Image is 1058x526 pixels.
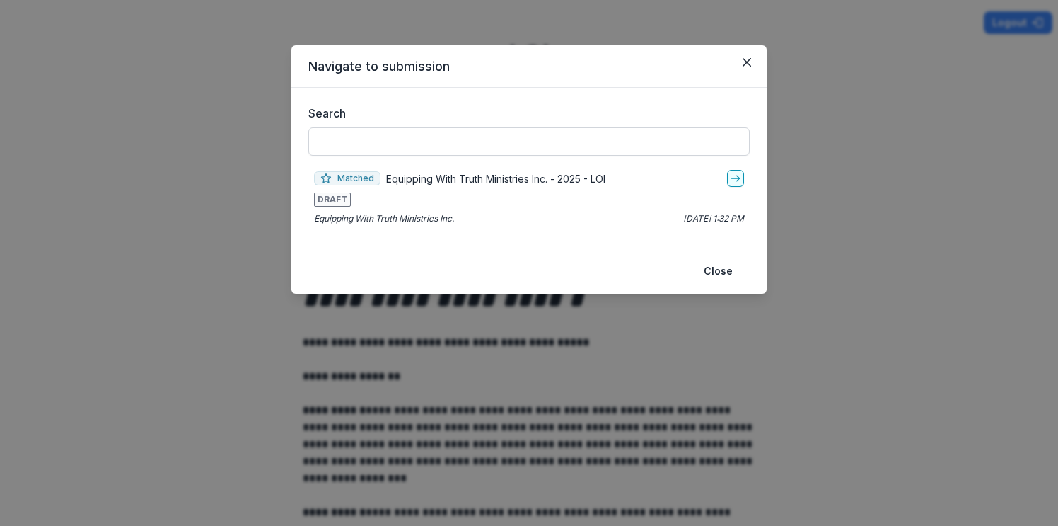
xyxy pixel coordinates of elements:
button: Close [736,51,758,74]
p: Equipping With Truth Ministries Inc. [314,212,454,225]
span: DRAFT [314,193,351,207]
header: Navigate to submission [291,45,767,88]
a: go-to [727,170,744,187]
span: Matched [314,171,380,185]
p: [DATE] 1:32 PM [683,212,744,225]
label: Search [308,105,741,122]
p: Equipping With Truth Ministries Inc. - 2025 - LOI [386,171,605,186]
button: Close [695,260,741,282]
